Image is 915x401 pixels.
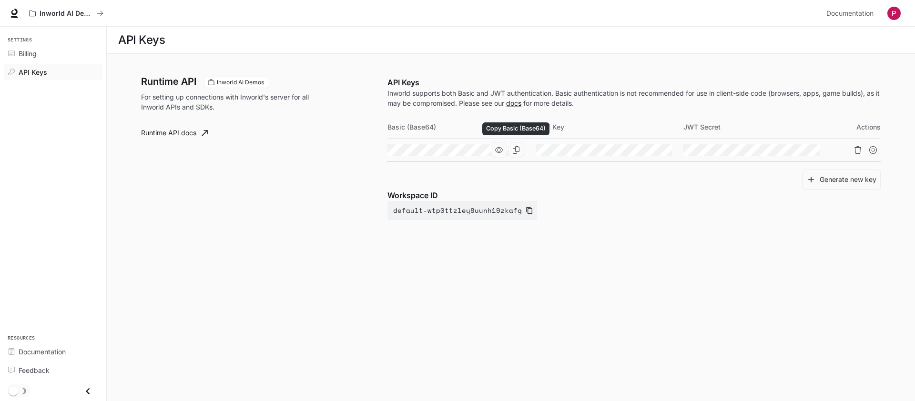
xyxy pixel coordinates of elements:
[802,170,881,190] button: Generate new key
[387,201,537,220] button: default-wtp0ttzley8uunh19zkafg
[506,99,521,107] a: docs
[482,122,549,135] div: Copy Basic (Base64)
[887,7,901,20] img: User avatar
[4,45,102,62] a: Billing
[19,67,47,77] span: API Keys
[4,343,102,360] a: Documentation
[25,4,108,23] button: All workspaces
[40,10,93,18] p: Inworld AI Demos
[508,142,524,158] button: Copy Basic (Base64)
[683,116,831,139] th: JWT Secret
[832,116,881,139] th: Actions
[19,347,66,357] span: Documentation
[141,77,196,86] h3: Runtime API
[19,365,50,375] span: Feedback
[387,88,881,108] p: Inworld supports both Basic and JWT authentication. Basic authentication is not recommended for u...
[4,64,102,80] a: API Keys
[826,8,874,20] span: Documentation
[118,30,165,50] h1: API Keys
[387,116,535,139] th: Basic (Base64)
[213,78,268,87] span: Inworld AI Demos
[536,116,683,139] th: JWT Key
[19,49,37,59] span: Billing
[4,362,102,379] a: Feedback
[850,142,865,158] button: Delete API key
[884,4,904,23] button: User avatar
[141,92,320,112] p: For setting up connections with Inworld's server for all Inworld APIs and SDKs.
[823,4,881,23] a: Documentation
[865,142,881,158] button: Suspend API key
[77,381,99,401] button: Close drawer
[9,385,18,396] span: Dark mode toggle
[387,77,881,88] p: API Keys
[387,190,881,201] p: Workspace ID
[204,77,269,88] div: These keys will apply to your current workspace only
[137,123,212,142] a: Runtime API docs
